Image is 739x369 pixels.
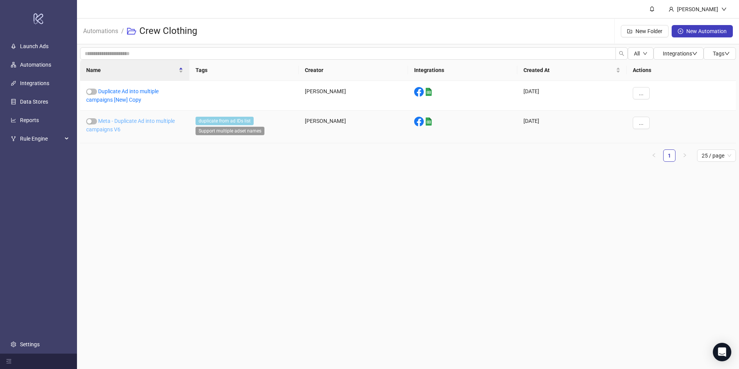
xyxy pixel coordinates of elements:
span: down [643,51,647,56]
button: Integrationsdown [654,47,704,60]
span: fork [11,136,16,141]
a: Automations [82,26,120,35]
span: folder-open [127,27,136,36]
li: Next Page [679,149,691,162]
span: down [724,51,730,56]
button: left [648,149,660,162]
span: New Automation [686,28,727,34]
span: Created At [523,66,614,74]
button: Tagsdown [704,47,736,60]
li: / [121,19,124,44]
h3: Crew Clothing [139,25,197,37]
a: Meta - Duplicate Ad into multiple campaigns V6 [86,118,175,133]
button: right [679,149,691,162]
span: New Folder [635,28,662,34]
span: bell [649,6,655,12]
span: All [634,50,640,57]
div: Page Size [697,149,736,162]
span: plus-circle [678,29,683,34]
div: Open Intercom Messenger [713,343,731,361]
li: 1 [663,149,675,162]
th: Integrations [408,60,517,81]
span: Support multiple adset names [196,127,264,135]
th: Tags [189,60,299,81]
div: [PERSON_NAME] [299,111,408,143]
span: 25 / page [702,150,731,161]
a: Settings [20,341,40,347]
span: ... [639,120,644,126]
th: Creator [299,60,408,81]
a: 1 [664,150,675,161]
span: duplicate from ad IDs list [196,117,254,125]
button: Alldown [628,47,654,60]
span: left [652,153,656,158]
a: Duplicate Ad into multiple campaigns [New] Copy [86,88,159,103]
span: Name [86,66,177,74]
span: down [692,51,697,56]
span: user [669,7,674,12]
th: Created At [517,60,627,81]
th: Name [80,60,189,81]
li: Previous Page [648,149,660,162]
a: Data Stores [20,99,48,105]
button: ... [633,117,650,129]
button: ... [633,87,650,99]
span: down [721,7,727,12]
span: menu-fold [6,359,12,364]
span: search [619,51,624,56]
span: Integrations [663,50,697,57]
a: Automations [20,62,51,68]
span: ... [639,90,644,96]
th: Actions [627,60,736,81]
span: Tags [713,50,730,57]
a: Reports [20,117,39,123]
button: New Automation [672,25,733,37]
span: folder-add [627,29,632,34]
div: [PERSON_NAME] [299,81,408,111]
a: Integrations [20,80,49,86]
span: right [682,153,687,158]
span: Rule Engine [20,131,62,146]
a: Launch Ads [20,43,48,49]
button: New Folder [621,25,669,37]
div: [DATE] [517,81,627,111]
div: [DATE] [517,111,627,143]
div: [PERSON_NAME] [674,5,721,13]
